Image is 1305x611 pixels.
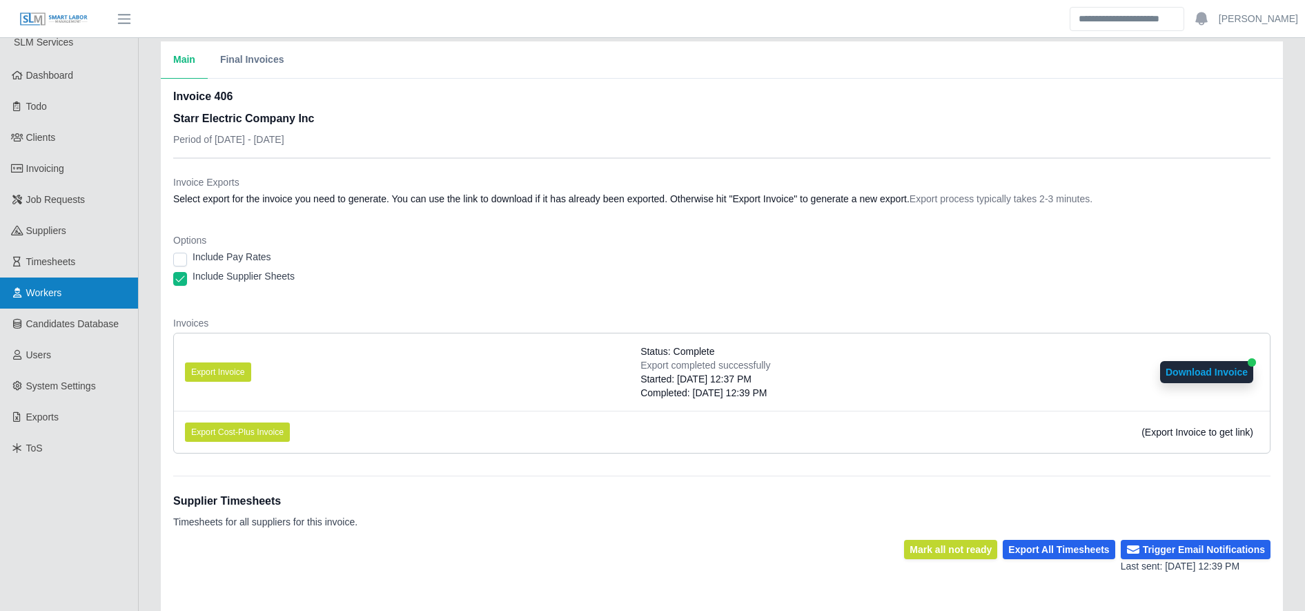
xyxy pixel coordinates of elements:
span: System Settings [26,380,96,391]
div: Export completed successfully [640,358,770,372]
span: Workers [26,287,62,298]
div: Started: [DATE] 12:37 PM [640,372,770,386]
span: Job Requests [26,194,86,205]
span: Clients [26,132,56,143]
h1: Supplier Timesheets [173,493,357,510]
label: Include Pay Rates [193,250,271,264]
input: Search [1070,7,1184,31]
button: Export Cost-Plus Invoice [185,423,290,442]
span: Candidates Database [26,318,119,329]
span: SLM Services [14,37,73,48]
dd: Select export for the invoice you need to generate. You can use the link to download if it has al... [173,192,1270,206]
span: Status: Complete [640,345,714,358]
img: SLM Logo [19,12,88,27]
h2: Invoice 406 [173,88,315,105]
span: Users [26,349,52,360]
span: Timesheets [26,256,76,267]
button: Trigger Email Notifications [1121,540,1270,559]
div: Completed: [DATE] 12:39 PM [640,386,770,400]
span: Todo [26,101,47,112]
button: Final Invoices [208,41,297,79]
a: Download Invoice [1160,367,1253,378]
h3: Starr Electric Company Inc [173,110,315,127]
dt: Invoices [173,316,1270,330]
span: (Export Invoice to get link) [1141,427,1253,438]
a: [PERSON_NAME] [1219,12,1298,26]
span: Suppliers [26,225,66,236]
p: Period of [DATE] - [DATE] [173,133,315,146]
p: Timesheets for all suppliers for this invoice. [173,515,357,529]
dt: Options [173,233,1270,247]
button: Main [161,41,208,79]
button: Export All Timesheets [1003,540,1115,559]
span: Dashboard [26,70,74,81]
button: Mark all not ready [904,540,997,559]
span: ToS [26,443,43,454]
label: Include Supplier Sheets [193,269,295,283]
div: Last sent: [DATE] 12:39 PM [1121,559,1270,574]
dt: Invoice Exports [173,175,1270,189]
button: Export Invoice [185,362,251,382]
span: Exports [26,411,59,423]
span: Invoicing [26,163,64,174]
button: Download Invoice [1160,361,1253,383]
span: Export process typically takes 2-3 minutes. [910,193,1092,204]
